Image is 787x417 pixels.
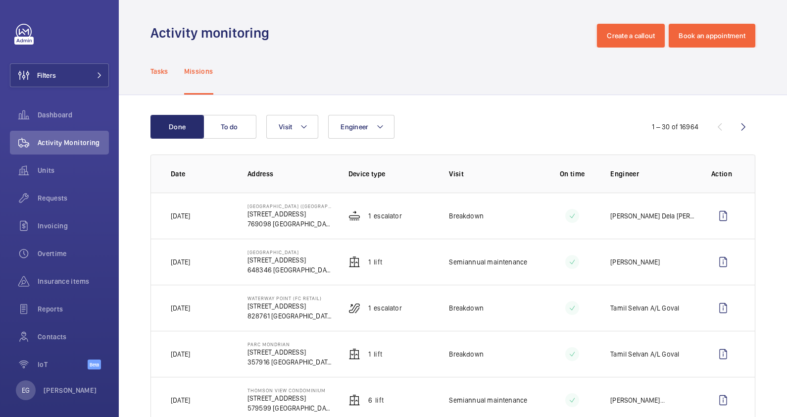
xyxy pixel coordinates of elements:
p: Waterway Point (FC Retail) [247,295,333,301]
p: Tamil Selvan A/L Goval [610,303,679,313]
p: Visit [449,169,534,179]
h1: Activity monitoring [150,24,275,42]
span: Beta [88,360,101,369]
p: Breakdown [449,349,484,359]
button: Create a callout [597,24,665,48]
p: 357916 [GEOGRAPHIC_DATA] [247,357,333,367]
p: Breakdown [449,303,484,313]
p: 1 Escalator [368,303,402,313]
p: Date [171,169,232,179]
p: [GEOGRAPHIC_DATA] ([GEOGRAPHIC_DATA]) [247,203,333,209]
div: 1 – 30 of 16964 [652,122,698,132]
p: Parc Mondrian [247,341,333,347]
p: EG [22,385,30,395]
button: To do [203,115,256,139]
span: Engineer [341,123,368,131]
p: [STREET_ADDRESS] [247,301,333,311]
p: Semiannual maintenance [449,257,527,267]
p: [STREET_ADDRESS] [247,209,333,219]
p: [STREET_ADDRESS] [247,393,333,403]
p: 1 Lift [368,257,382,267]
p: 1 Escalator [368,211,402,221]
button: Filters [10,63,109,87]
p: [DATE] [171,395,190,405]
span: Filters [37,70,56,80]
p: Breakdown [449,211,484,221]
p: [DATE] [171,303,190,313]
span: Overtime [38,249,109,259]
div: ... [610,395,665,405]
img: elevator.svg [348,394,360,406]
p: Thomson View Condominium [247,387,333,393]
p: Tamil Selvan A/L Goval [610,349,679,359]
img: elevator.svg [348,348,360,360]
p: 6 Lift [368,395,384,405]
p: Missions [184,66,213,76]
p: [PERSON_NAME] Dela [PERSON_NAME] [610,211,695,221]
p: [DATE] [171,211,190,221]
img: elevator.svg [348,256,360,268]
span: IoT [38,360,88,369]
span: Invoicing [38,221,109,231]
p: Tasks [150,66,168,76]
span: Requests [38,193,109,203]
p: On time [550,169,594,179]
p: [DATE] [171,257,190,267]
span: Reports [38,304,109,314]
p: Semiannual maintenance [449,395,527,405]
p: 828761 [GEOGRAPHIC_DATA] [247,311,333,321]
p: [DATE] [171,349,190,359]
span: Contacts [38,332,109,342]
p: [PERSON_NAME] [610,395,660,405]
p: 648346 [GEOGRAPHIC_DATA] [247,265,333,275]
button: Visit [266,115,318,139]
p: [STREET_ADDRESS] [247,347,333,357]
span: Activity Monitoring [38,138,109,148]
p: Action [711,169,735,179]
img: moving_walk.svg [348,210,360,222]
button: Book an appointment [669,24,755,48]
p: [PERSON_NAME] [610,257,660,267]
p: [STREET_ADDRESS] [247,255,333,265]
img: escalator.svg [348,302,360,314]
p: 579599 [GEOGRAPHIC_DATA] [247,403,333,413]
p: Address [247,169,333,179]
p: Engineer [610,169,695,179]
span: Visit [279,123,292,131]
p: [PERSON_NAME] [44,385,97,395]
p: Device type [348,169,434,179]
p: 1 Lift [368,349,382,359]
button: Done [150,115,204,139]
span: Dashboard [38,110,109,120]
p: 769098 [GEOGRAPHIC_DATA] [247,219,333,229]
button: Engineer [328,115,394,139]
span: Units [38,165,109,175]
p: [GEOGRAPHIC_DATA] [247,249,333,255]
span: Insurance items [38,276,109,286]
